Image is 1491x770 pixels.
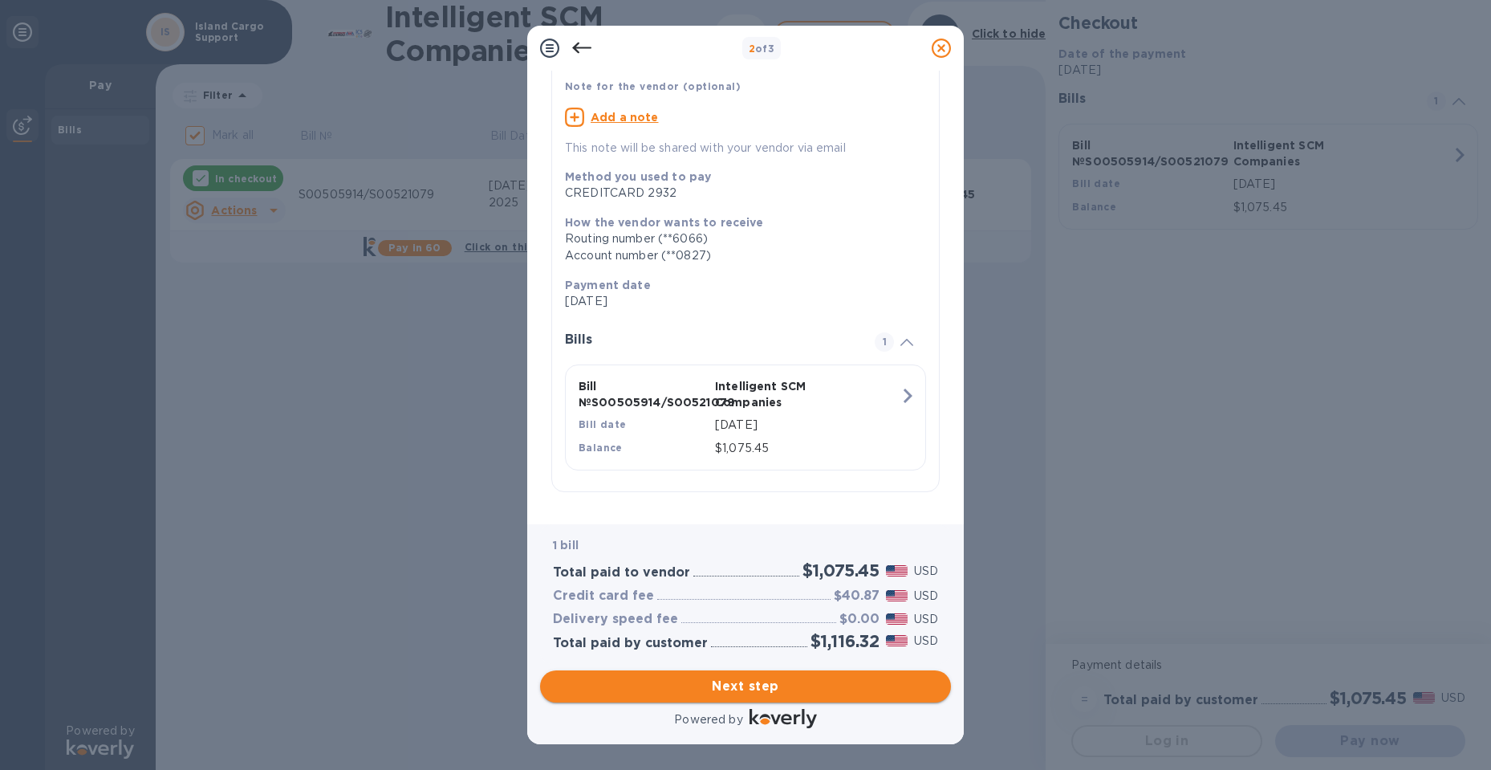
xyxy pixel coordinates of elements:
[914,633,938,650] p: USD
[565,279,651,291] b: Payment date
[579,418,627,430] b: Bill date
[875,332,894,352] span: 1
[565,293,913,310] p: [DATE]
[750,709,817,728] img: Logo
[715,440,900,457] p: $1,075.45
[914,563,938,580] p: USD
[579,378,709,410] p: Bill № S00505914/S00521079
[540,670,951,703] button: Next step
[565,216,764,229] b: How the vendor wants to receive
[553,677,938,696] span: Next step
[674,711,742,728] p: Powered by
[553,539,579,552] b: 1 bill
[811,631,880,651] h2: $1,116.32
[834,589,880,604] h3: $40.87
[886,590,908,601] img: USD
[565,332,855,348] h3: Bills
[565,32,926,157] div: Note for the vendor (optional)Add a noteThis note will be shared with your vendor via email
[565,230,913,247] div: Routing number (**6066)
[749,43,775,55] b: of 3
[553,589,654,604] h3: Credit card fee
[565,365,926,471] button: Bill №S00505914/S00521079Intelligent SCM CompaniesBill date[DATE]Balance$1,075.45
[565,140,926,157] p: This note will be shared with your vendor via email
[749,43,755,55] span: 2
[839,612,880,627] h3: $0.00
[715,378,845,410] p: Intelligent SCM Companies
[914,588,938,605] p: USD
[886,635,908,646] img: USD
[565,80,741,92] b: Note for the vendor (optional)
[914,611,938,628] p: USD
[591,111,659,124] u: Add a note
[565,185,913,202] div: CREDITCARD 2932
[565,170,711,183] b: Method you used to pay
[553,636,708,651] h3: Total paid by customer
[802,560,880,581] h2: $1,075.45
[553,565,690,581] h3: Total paid to vendor
[886,565,908,576] img: USD
[715,417,900,434] p: [DATE]
[886,613,908,625] img: USD
[565,247,913,264] div: Account number (**0827)
[553,612,678,627] h3: Delivery speed fee
[579,442,623,454] b: Balance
